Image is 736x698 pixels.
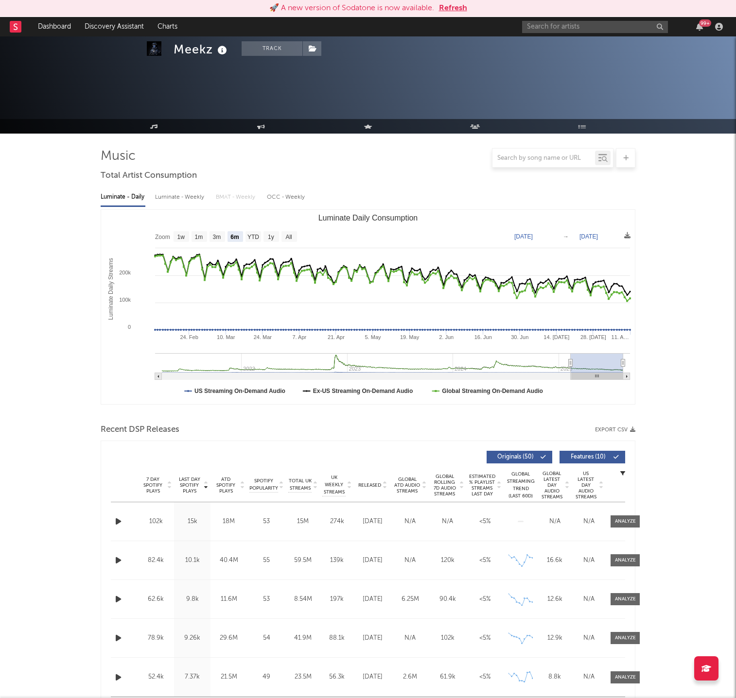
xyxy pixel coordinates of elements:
[540,471,563,500] span: Global Latest Day Audio Streams
[356,517,389,527] div: [DATE]
[696,23,703,31] button: 99+
[247,234,259,240] text: YTD
[213,633,245,643] div: 29.6M
[288,672,317,682] div: 23.5M
[574,556,603,565] div: N/A
[213,556,245,565] div: 40.4M
[574,672,603,682] div: N/A
[322,633,351,643] div: 88.1k
[119,297,131,303] text: 100k
[288,633,317,643] div: 41.9M
[176,595,208,604] div: 9.8k
[439,334,454,340] text: 2. Jun
[442,388,543,394] text: Global Streaming On-Demand Audio
[194,388,285,394] text: US Streaming On-Demand Audio
[288,517,317,527] div: 15M
[119,270,131,275] text: 200k
[522,21,668,33] input: Search for artists
[151,17,184,36] a: Charts
[101,210,635,404] svg: Luminate Daily Consumption
[574,471,597,500] span: US Latest Day Audio Streams
[322,517,351,527] div: 274k
[285,234,292,240] text: All
[540,517,569,527] div: N/A
[358,482,381,488] span: Released
[394,517,426,527] div: N/A
[140,477,166,494] span: 7 Day Spotify Plays
[249,517,283,527] div: 53
[101,189,145,205] div: Luminate - Daily
[128,324,131,330] text: 0
[176,556,208,565] div: 10.1k
[566,454,611,460] span: Features ( 10 )
[511,334,528,340] text: 30. Jun
[431,595,464,604] div: 90.4k
[595,427,635,433] button: Export CSV
[140,595,172,604] div: 62.6k
[176,672,208,682] div: 7.37k
[431,474,458,497] span: Global Rolling 7D Audio Streams
[487,451,552,463] button: Originals(50)
[140,556,172,565] div: 82.4k
[249,595,283,604] div: 53
[574,595,603,604] div: N/A
[288,595,317,604] div: 8.54M
[492,154,595,162] input: Search by song name or URL
[400,334,420,340] text: 19. May
[101,170,197,182] span: Total Artist Consumption
[213,477,239,494] span: ATD Spotify Plays
[140,672,172,682] div: 52.4k
[469,672,501,682] div: <5%
[213,234,221,240] text: 3m
[269,2,434,14] div: 🚀 A new version of Sodatone is now available.
[267,189,306,205] div: OCC - Weekly
[322,474,346,496] span: UK Weekly Streams
[469,474,495,497] span: Estimated % Playlist Streams Last Day
[101,424,179,436] span: Recent DSP Releases
[322,672,351,682] div: 56.3k
[322,556,351,565] div: 139k
[249,672,283,682] div: 49
[242,41,302,56] button: Track
[155,234,170,240] text: Zoom
[107,258,114,320] text: Luminate Daily Streams
[469,595,501,604] div: <5%
[579,233,598,240] text: [DATE]
[356,595,389,604] div: [DATE]
[469,633,501,643] div: <5%
[249,477,278,492] span: Spotify Popularity
[356,672,389,682] div: [DATE]
[540,672,569,682] div: 8.8k
[574,517,603,527] div: N/A
[213,517,245,527] div: 18M
[514,233,533,240] text: [DATE]
[394,477,421,494] span: Global ATD Audio Streams
[540,556,569,565] div: 16.6k
[249,633,283,643] div: 54
[288,556,317,565] div: 59.5M
[213,672,245,682] div: 21.5M
[394,672,426,682] div: 2.6M
[699,19,711,27] div: 99 +
[431,672,464,682] div: 61.9k
[563,233,569,240] text: →
[140,633,172,643] div: 78.9k
[439,2,467,14] button: Refresh
[493,454,538,460] span: Originals ( 50 )
[394,633,426,643] div: N/A
[217,334,235,340] text: 10. Mar
[155,189,206,205] div: Luminate - Weekly
[560,451,625,463] button: Features(10)
[365,334,382,340] text: 5. May
[176,517,208,527] div: 15k
[288,477,312,492] span: Total UK Streams
[268,234,274,240] text: 1y
[328,334,345,340] text: 21. Apr
[230,234,239,240] text: 6m
[174,41,229,57] div: Meekz
[506,471,535,500] div: Global Streaming Trend (Last 60D)
[31,17,78,36] a: Dashboard
[580,334,606,340] text: 28. [DATE]
[394,595,426,604] div: 6.25M
[574,633,603,643] div: N/A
